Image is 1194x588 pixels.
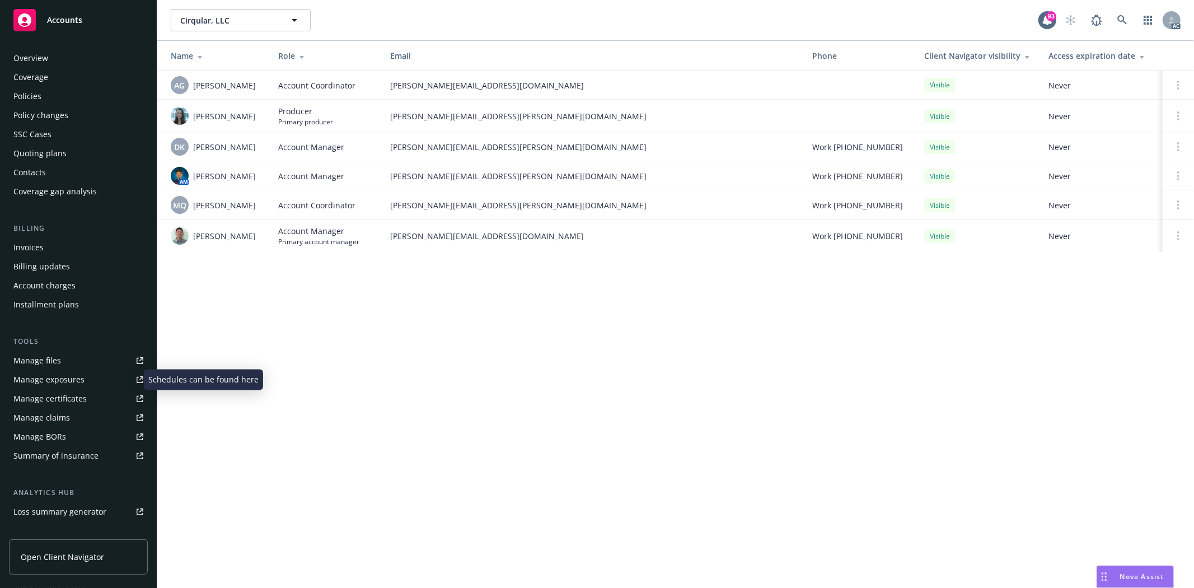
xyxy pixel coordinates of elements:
[390,170,794,182] span: [PERSON_NAME][EMAIL_ADDRESS][PERSON_NAME][DOMAIN_NAME]
[1085,9,1108,31] a: Report a Bug
[1048,230,1154,242] span: Never
[193,170,256,182] span: [PERSON_NAME]
[193,110,256,122] span: [PERSON_NAME]
[924,169,956,183] div: Visible
[13,296,79,314] div: Installment plans
[13,503,106,521] div: Loss summary generator
[278,141,344,153] span: Account Manager
[390,110,794,122] span: [PERSON_NAME][EMAIL_ADDRESS][PERSON_NAME][DOMAIN_NAME]
[13,87,41,105] div: Policies
[175,141,185,153] span: DK
[812,170,903,182] span: Work [PHONE_NUMBER]
[9,4,148,36] a: Accounts
[171,167,189,185] img: photo
[924,78,956,92] div: Visible
[13,183,97,200] div: Coverage gap analysis
[1048,199,1154,211] span: Never
[9,409,148,427] a: Manage claims
[9,106,148,124] a: Policy changes
[47,16,82,25] span: Accounts
[171,50,260,62] div: Name
[9,68,148,86] a: Coverage
[1137,9,1159,31] a: Switch app
[1048,50,1154,62] div: Access expiration date
[9,183,148,200] a: Coverage gap analysis
[193,80,256,91] span: [PERSON_NAME]
[13,447,99,465] div: Summary of insurance
[13,68,48,86] div: Coverage
[13,164,46,181] div: Contacts
[924,109,956,123] div: Visible
[924,50,1031,62] div: Client Navigator visibility
[278,170,344,182] span: Account Manager
[390,230,794,242] span: [PERSON_NAME][EMAIL_ADDRESS][DOMAIN_NAME]
[1048,141,1154,153] span: Never
[9,164,148,181] a: Contacts
[278,237,359,246] span: Primary account manager
[9,296,148,314] a: Installment plans
[9,239,148,256] a: Invoices
[812,230,903,242] span: Work [PHONE_NUMBER]
[1111,9,1134,31] a: Search
[180,15,277,26] span: Cirqular, LLC
[924,140,956,154] div: Visible
[812,199,903,211] span: Work [PHONE_NUMBER]
[13,258,70,276] div: Billing updates
[13,106,68,124] div: Policy changes
[390,80,794,91] span: [PERSON_NAME][EMAIL_ADDRESS][DOMAIN_NAME]
[390,141,794,153] span: [PERSON_NAME][EMAIL_ADDRESS][PERSON_NAME][DOMAIN_NAME]
[193,199,256,211] span: [PERSON_NAME]
[171,227,189,245] img: photo
[390,199,794,211] span: [PERSON_NAME][EMAIL_ADDRESS][PERSON_NAME][DOMAIN_NAME]
[21,551,104,563] span: Open Client Navigator
[278,50,372,62] div: Role
[9,503,148,521] a: Loss summary generator
[171,107,189,125] img: photo
[13,49,48,67] div: Overview
[278,199,355,211] span: Account Coordinator
[1097,566,1174,588] button: Nova Assist
[9,352,148,370] a: Manage files
[9,487,148,498] div: Analytics hub
[9,336,148,347] div: Tools
[13,409,70,427] div: Manage claims
[1097,566,1111,587] div: Drag to move
[13,371,85,389] div: Manage exposures
[13,428,66,446] div: Manage BORs
[9,125,148,143] a: SSC Cases
[13,352,61,370] div: Manage files
[1048,110,1154,122] span: Never
[278,225,359,237] span: Account Manager
[1060,9,1082,31] a: Start snowing
[924,229,956,243] div: Visible
[13,144,67,162] div: Quoting plans
[13,239,44,256] div: Invoices
[278,105,333,117] span: Producer
[9,144,148,162] a: Quoting plans
[278,117,333,127] span: Primary producer
[9,447,148,465] a: Summary of insurance
[9,277,148,295] a: Account charges
[9,428,148,446] a: Manage BORs
[13,277,76,295] div: Account charges
[278,80,355,91] span: Account Coordinator
[193,230,256,242] span: [PERSON_NAME]
[171,9,311,31] button: Cirqular, LLC
[1048,170,1154,182] span: Never
[924,198,956,212] div: Visible
[175,80,185,91] span: AG
[193,141,256,153] span: [PERSON_NAME]
[1120,572,1164,581] span: Nova Assist
[390,50,794,62] div: Email
[9,371,148,389] a: Manage exposures
[173,199,186,211] span: MQ
[9,390,148,408] a: Manage certificates
[812,141,903,153] span: Work [PHONE_NUMBER]
[9,87,148,105] a: Policies
[9,258,148,276] a: Billing updates
[13,125,51,143] div: SSC Cases
[9,49,148,67] a: Overview
[13,390,87,408] div: Manage certificates
[1048,80,1154,91] span: Never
